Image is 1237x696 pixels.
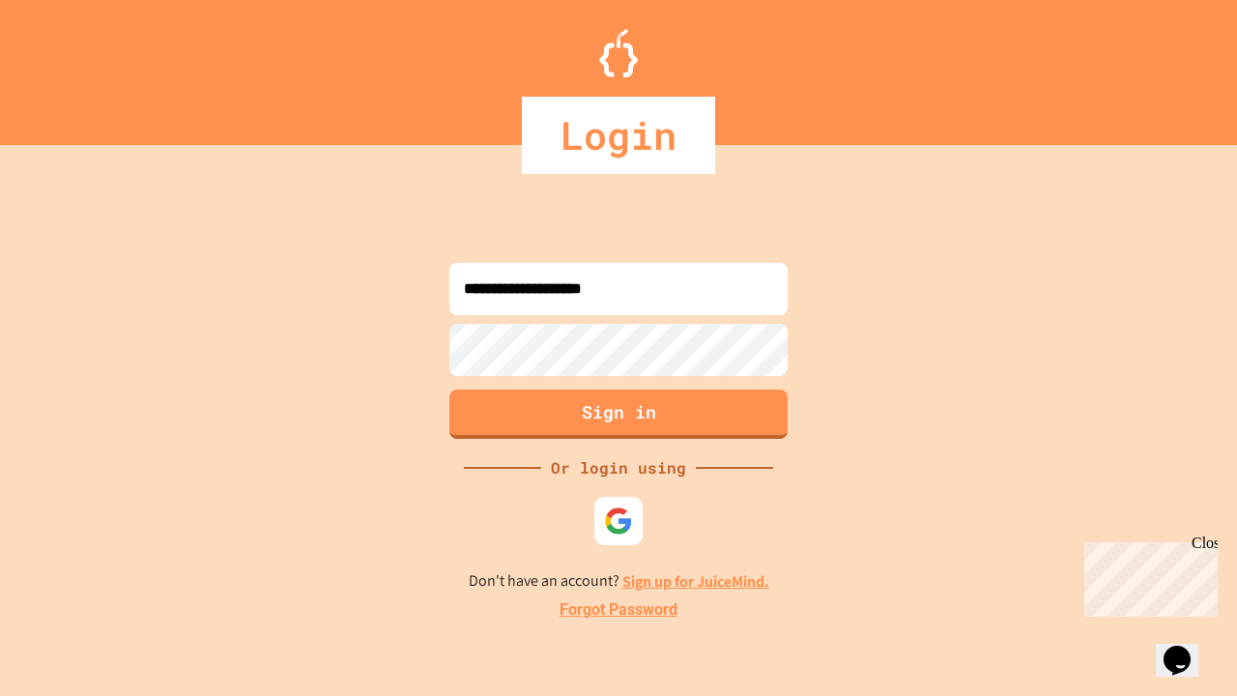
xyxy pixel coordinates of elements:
iframe: chat widget [1156,619,1218,677]
div: Or login using [541,456,696,479]
button: Sign in [449,390,788,439]
div: Chat with us now!Close [8,8,133,123]
a: Forgot Password [560,598,677,622]
p: Don't have an account? [469,569,769,594]
div: Login [522,97,715,174]
img: google-icon.svg [604,507,633,536]
iframe: chat widget [1077,535,1218,617]
a: Sign up for JuiceMind. [622,571,769,592]
img: Logo.svg [599,29,638,77]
